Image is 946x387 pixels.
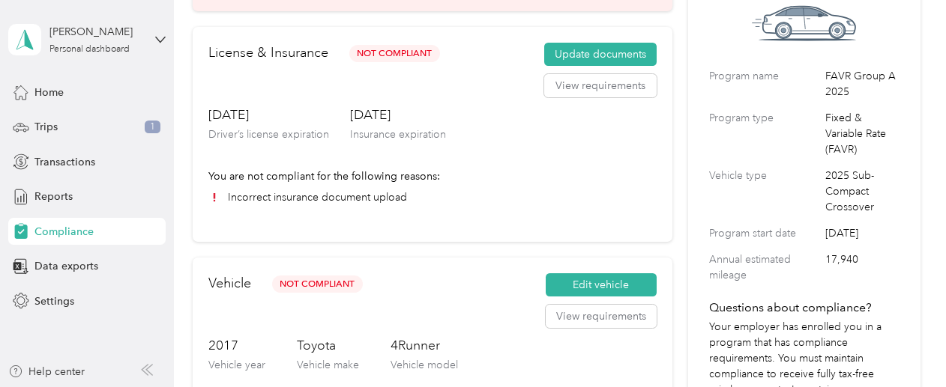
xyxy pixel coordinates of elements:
label: Vehicle type [709,168,820,215]
h3: [DATE] [208,106,329,124]
span: Compliance [34,224,94,240]
span: FAVR Group A 2025 [825,68,900,100]
button: Update documents [544,43,657,67]
p: Insurance expiration [350,127,446,142]
span: 1 [145,121,160,134]
button: Help center [8,364,85,380]
span: Reports [34,189,73,204]
li: Incorrect insurance document upload [208,189,657,205]
p: Driver’s license expiration [208,127,329,142]
h2: License & Insurance [208,43,328,63]
div: [PERSON_NAME] [49,24,143,40]
span: Trips [34,119,58,135]
label: Program name [709,68,820,100]
button: View requirements [544,74,657,98]
span: [DATE] [825,225,900,241]
span: Home [34,85,64,100]
span: Not Compliant [349,45,440,62]
button: Edit vehicle [546,273,657,297]
h3: 4Runner [391,336,458,355]
label: Annual estimated mileage [709,252,820,283]
label: Program type [709,110,820,157]
span: Not Compliant [272,275,363,293]
span: Fixed & Variable Rate (FAVR) [825,110,900,157]
p: You are not compliant for the following reasons: [208,168,657,184]
h3: [DATE] [350,106,446,124]
span: 2025 Sub-Compact Crossover [825,168,900,215]
h3: Toyota [297,336,359,355]
div: Personal dashboard [49,45,130,54]
span: 17,940 [825,252,900,283]
h2: Vehicle [208,273,251,293]
p: Vehicle year [208,357,265,373]
p: Vehicle make [297,357,359,373]
iframe: Everlance-gr Chat Button Frame [862,303,946,387]
h3: 2017 [208,336,265,355]
h4: Questions about compliance? [709,299,900,317]
span: Data exports [34,258,98,274]
span: Settings [34,293,74,309]
label: Program start date [709,225,820,241]
p: Vehicle model [391,357,458,373]
button: View requirements [546,305,657,329]
span: Transactions [34,154,95,170]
